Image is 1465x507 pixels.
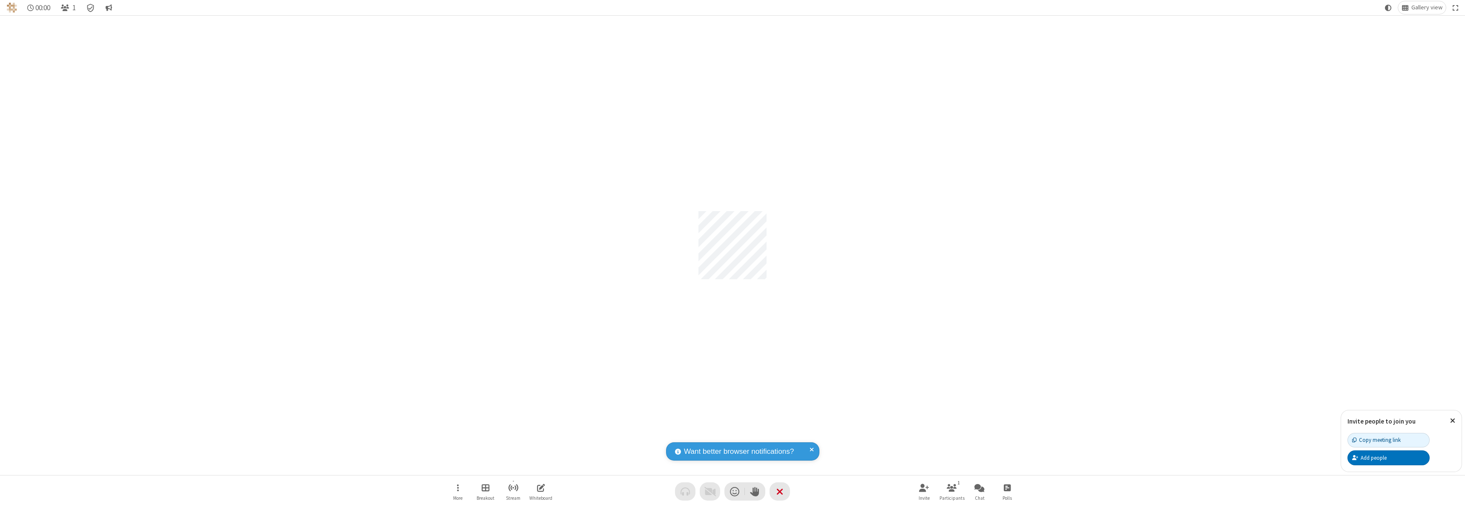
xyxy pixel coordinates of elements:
button: Audio problem - check your Internet connection or call by phone [675,482,695,501]
span: More [453,496,462,501]
button: Open participant list [57,1,79,14]
button: Open poll [994,479,1020,504]
button: Raise hand [745,482,765,501]
span: 00:00 [35,4,50,12]
button: Invite participants (⌘+Shift+I) [911,479,937,504]
span: Chat [975,496,985,501]
button: Copy meeting link [1347,433,1430,447]
button: Manage Breakout Rooms [473,479,498,504]
span: Gallery view [1411,4,1442,11]
span: Invite [919,496,930,501]
div: Timer [24,1,54,14]
div: 1 [955,479,962,487]
button: Open menu [445,479,471,504]
button: Open chat [967,479,992,504]
span: Want better browser notifications? [684,446,794,457]
button: Send a reaction [724,482,745,501]
span: Breakout [477,496,494,501]
img: QA Selenium DO NOT DELETE OR CHANGE [7,3,17,13]
button: Video [700,482,720,501]
button: Open shared whiteboard [528,479,554,504]
button: Add people [1347,450,1430,465]
div: Meeting details Encryption enabled [83,1,99,14]
span: Whiteboard [529,496,552,501]
button: Using system theme [1382,1,1395,14]
div: Copy meeting link [1352,436,1401,444]
span: Polls [1003,496,1012,501]
label: Invite people to join you [1347,417,1416,425]
button: Start streaming [500,479,526,504]
button: Conversation [102,1,115,14]
span: 1 [72,4,76,12]
button: Change layout [1398,1,1446,14]
button: End or leave meeting [770,482,790,501]
button: Close popover [1444,410,1462,431]
span: Participants [939,496,965,501]
span: Stream [506,496,520,501]
button: Open participant list [939,479,965,504]
button: Fullscreen [1449,1,1462,14]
